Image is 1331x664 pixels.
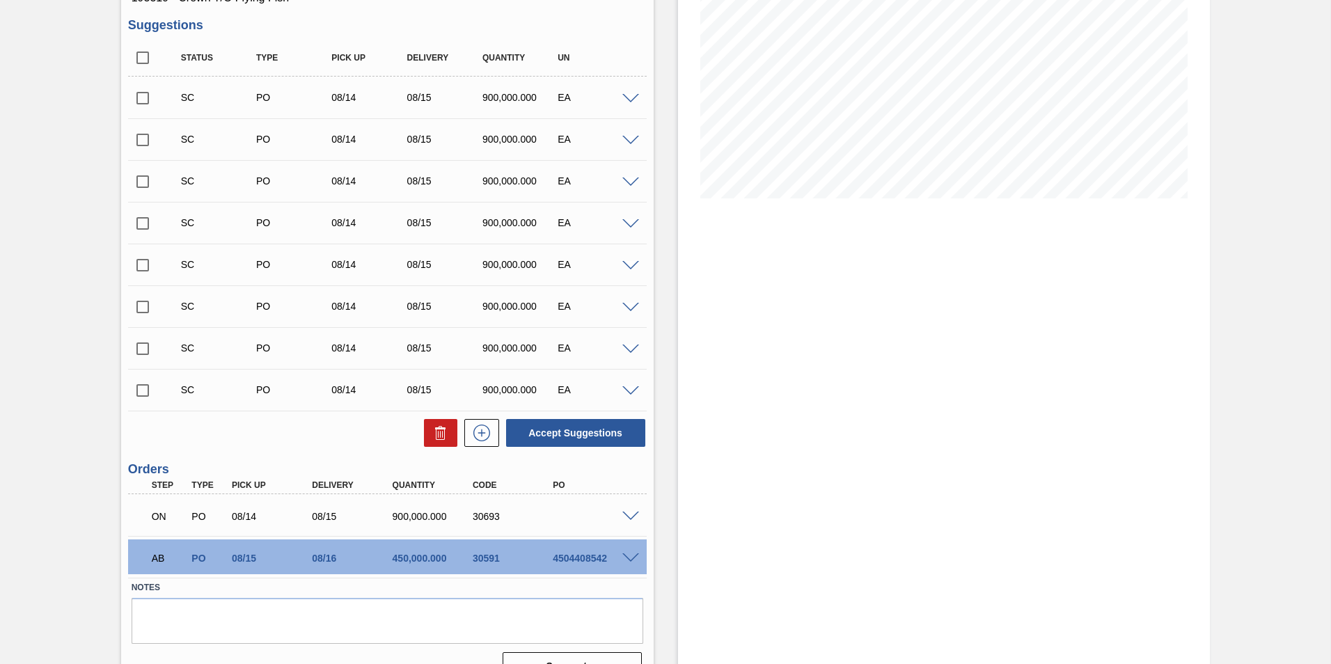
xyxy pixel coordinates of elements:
h3: Suggestions [128,18,647,33]
div: 30693 [469,511,559,522]
div: 08/14/2025 [328,259,412,270]
p: AB [152,553,187,564]
div: Purchase order [253,175,337,187]
div: 900,000.000 [479,134,563,145]
div: Negotiating Order [148,501,190,532]
div: Delivery [404,53,488,63]
div: Purchase order [253,92,337,103]
div: 08/15/2025 [404,384,488,395]
div: EA [554,384,638,395]
button: Accept Suggestions [506,419,645,447]
div: 900,000.000 [479,301,563,312]
div: Suggestion Created [178,259,262,270]
div: EA [554,134,638,145]
div: Code [469,480,559,490]
div: 08/14/2025 [228,511,318,522]
div: 08/14/2025 [328,301,412,312]
div: 450,000.000 [389,553,479,564]
div: 900,000.000 [389,511,479,522]
div: Suggestion Created [178,342,262,354]
div: Delivery [308,480,398,490]
div: 08/14/2025 [328,342,412,354]
div: New suggestion [457,419,499,447]
div: 08/15/2025 [404,301,488,312]
div: Awaiting Pick Up [148,543,190,574]
div: Purchase order [253,217,337,228]
label: Notes [132,578,643,598]
div: 08/14/2025 [328,217,412,228]
div: 08/15/2025 [404,259,488,270]
div: Quantity [479,53,563,63]
div: EA [554,175,638,187]
div: 4504408542 [549,553,639,564]
div: 900,000.000 [479,384,563,395]
div: Quantity [389,480,479,490]
div: Suggestion Created [178,384,262,395]
div: Suggestion Created [178,217,262,228]
div: Purchase order [188,553,230,564]
h3: Orders [128,462,647,477]
div: 08/14/2025 [328,92,412,103]
div: 08/15/2025 [308,511,398,522]
div: EA [554,301,638,312]
div: 08/15/2025 [404,134,488,145]
div: 08/16/2025 [308,553,398,564]
div: 900,000.000 [479,342,563,354]
div: Purchase order [253,301,337,312]
div: 08/15/2025 [404,92,488,103]
div: UN [554,53,638,63]
div: Type [188,480,230,490]
div: Suggestion Created [178,134,262,145]
p: ON [152,511,187,522]
div: Delete Suggestions [417,419,457,447]
div: 900,000.000 [479,92,563,103]
div: Purchase order [188,511,230,522]
div: 08/15/2025 [404,175,488,187]
div: 900,000.000 [479,217,563,228]
div: Suggestion Created [178,175,262,187]
div: Type [253,53,337,63]
div: 30591 [469,553,559,564]
div: Accept Suggestions [499,418,647,448]
div: EA [554,259,638,270]
div: Suggestion Created [178,92,262,103]
div: 08/14/2025 [328,175,412,187]
div: Step [148,480,190,490]
div: 08/15/2025 [404,342,488,354]
div: EA [554,342,638,354]
div: Purchase order [253,342,337,354]
div: 08/14/2025 [328,134,412,145]
div: 900,000.000 [479,259,563,270]
div: Pick up [228,480,318,490]
div: EA [554,92,638,103]
div: Purchase order [253,384,337,395]
div: Suggestion Created [178,301,262,312]
div: 08/15/2025 [404,217,488,228]
div: Purchase order [253,259,337,270]
div: Status [178,53,262,63]
div: Purchase order [253,134,337,145]
div: PO [549,480,639,490]
div: EA [554,217,638,228]
div: Pick up [328,53,412,63]
div: 08/14/2025 [328,384,412,395]
div: 900,000.000 [479,175,563,187]
div: 08/15/2025 [228,553,318,564]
